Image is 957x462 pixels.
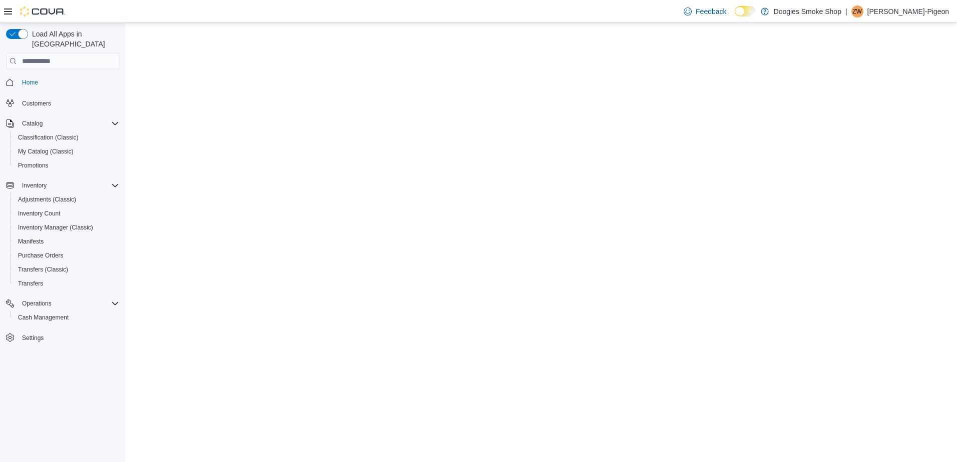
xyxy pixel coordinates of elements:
[14,311,119,323] span: Cash Management
[10,276,123,290] button: Transfers
[10,220,123,234] button: Inventory Manager (Classic)
[10,192,123,206] button: Adjustments (Classic)
[852,5,862,17] span: ZW
[18,147,74,155] span: My Catalog (Classic)
[14,263,119,275] span: Transfers (Classic)
[14,193,80,205] a: Adjustments (Classic)
[18,76,119,88] span: Home
[18,179,119,191] span: Inventory
[10,144,123,158] button: My Catalog (Classic)
[18,297,56,309] button: Operations
[10,234,123,248] button: Manifests
[10,206,123,220] button: Inventory Count
[18,117,47,129] button: Catalog
[18,96,119,109] span: Customers
[18,332,48,344] a: Settings
[2,116,123,130] button: Catalog
[14,159,53,171] a: Promotions
[18,209,61,217] span: Inventory Count
[851,5,863,17] div: Zoe White-Pigeon
[14,159,119,171] span: Promotions
[14,263,72,275] a: Transfers (Classic)
[867,5,949,17] p: [PERSON_NAME]-Pigeon
[18,279,43,287] span: Transfers
[14,145,78,157] a: My Catalog (Classic)
[22,299,52,307] span: Operations
[18,97,55,109] a: Customers
[14,277,119,289] span: Transfers
[10,310,123,324] button: Cash Management
[14,249,119,261] span: Purchase Orders
[14,221,97,233] a: Inventory Manager (Classic)
[22,119,43,127] span: Catalog
[18,313,69,321] span: Cash Management
[14,277,47,289] a: Transfers
[18,133,79,141] span: Classification (Classic)
[14,235,119,247] span: Manifests
[2,95,123,110] button: Customers
[2,330,123,345] button: Settings
[18,223,93,231] span: Inventory Manager (Classic)
[22,78,38,86] span: Home
[10,158,123,172] button: Promotions
[14,221,119,233] span: Inventory Manager (Classic)
[735,6,756,16] input: Dark Mode
[14,207,119,219] span: Inventory Count
[14,131,119,143] span: Classification (Classic)
[2,75,123,89] button: Home
[680,1,730,21] a: Feedback
[14,311,73,323] a: Cash Management
[14,249,68,261] a: Purchase Orders
[10,248,123,262] button: Purchase Orders
[28,29,119,49] span: Load All Apps in [GEOGRAPHIC_DATA]
[18,179,51,191] button: Inventory
[20,6,65,16] img: Cova
[18,76,42,88] a: Home
[10,262,123,276] button: Transfers (Classic)
[18,251,64,259] span: Purchase Orders
[774,5,841,17] p: Doogies Smoke Shop
[22,181,47,189] span: Inventory
[18,161,49,169] span: Promotions
[2,178,123,192] button: Inventory
[14,131,83,143] a: Classification (Classic)
[14,235,48,247] a: Manifests
[18,237,44,245] span: Manifests
[22,334,44,342] span: Settings
[18,265,68,273] span: Transfers (Classic)
[14,207,65,219] a: Inventory Count
[696,6,726,16] span: Feedback
[18,297,119,309] span: Operations
[22,99,51,107] span: Customers
[14,145,119,157] span: My Catalog (Classic)
[2,296,123,310] button: Operations
[18,195,76,203] span: Adjustments (Classic)
[10,130,123,144] button: Classification (Classic)
[845,5,847,17] p: |
[6,71,119,371] nav: Complex example
[18,117,119,129] span: Catalog
[18,331,119,344] span: Settings
[14,193,119,205] span: Adjustments (Classic)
